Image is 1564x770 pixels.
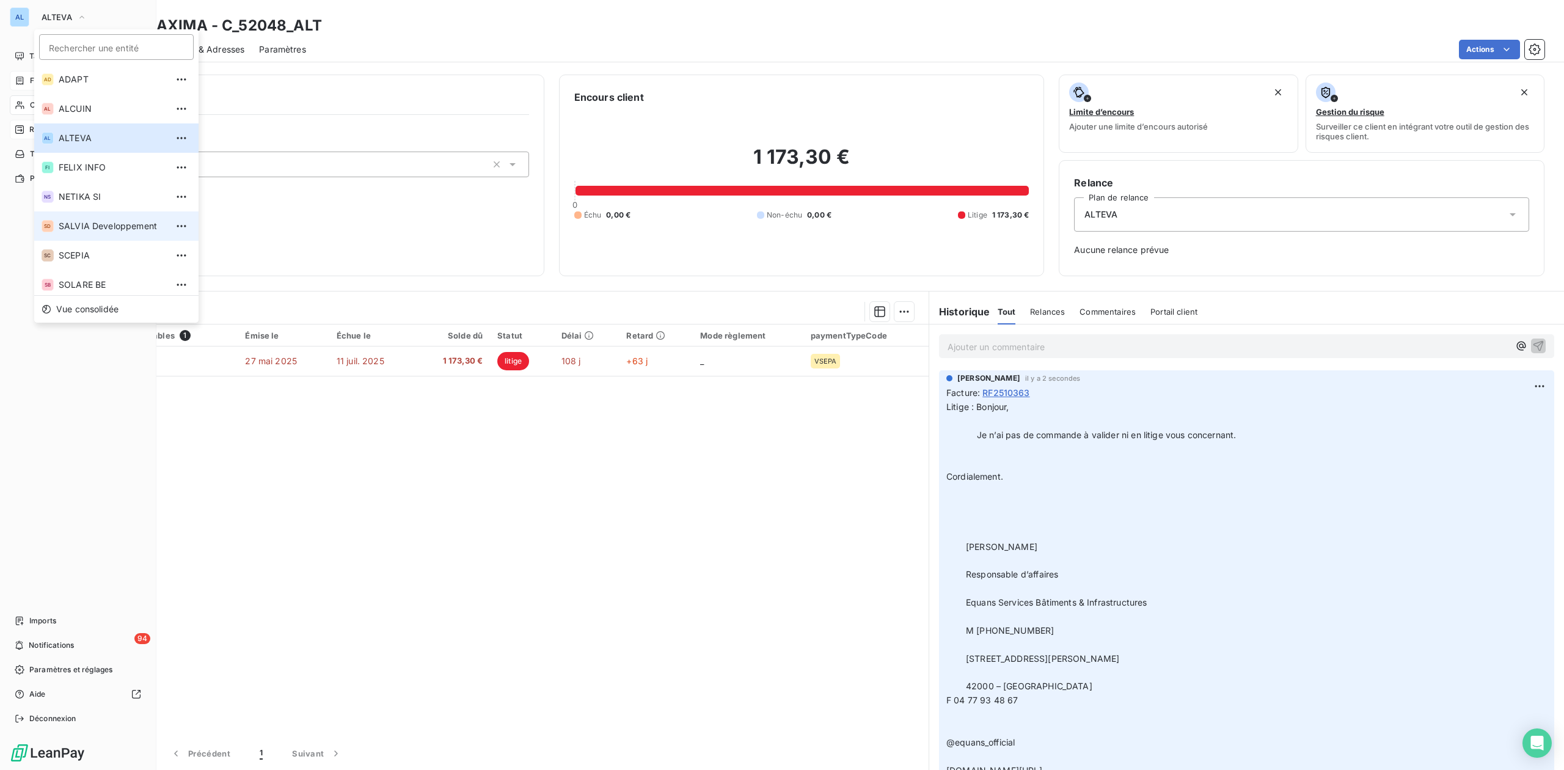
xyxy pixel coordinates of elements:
[561,356,581,366] span: 108 j
[1084,208,1117,221] span: ALTEVA
[29,615,56,626] span: Imports
[10,7,29,27] div: AL
[29,689,46,700] span: Aide
[337,356,384,366] span: 11 juil. 2025
[98,125,529,142] span: Propriétés Client
[59,191,167,203] span: NETIKA SI
[626,331,685,340] div: Retard
[30,173,67,184] span: Paiements
[59,132,167,144] span: ALTEVA
[59,161,167,174] span: FELIX INFO
[606,210,630,221] span: 0,00 €
[59,249,167,262] span: SCEPIA
[260,747,263,760] span: 1
[59,103,167,115] span: ALCUIN
[561,331,612,340] div: Délai
[1059,75,1298,153] button: Limite d’encoursAjouter une limite d’encours autorisé
[1459,40,1520,59] button: Actions
[1316,122,1534,141] span: Surveiller ce client en intégrant votre outil de gestion des risques client.
[337,331,407,340] div: Échue le
[574,145,1029,182] h2: 1 173,30 €
[180,330,191,341] span: 1
[992,210,1029,221] span: 1 173,30 €
[1306,75,1544,153] button: Gestion du risqueSurveiller ce client en intégrant votre outil de gestion des risques client.
[245,356,297,366] span: 27 mai 2025
[700,331,795,340] div: Mode règlement
[1025,375,1081,382] span: il y a 2 secondes
[572,200,577,210] span: 0
[968,210,987,221] span: Litige
[245,331,321,340] div: Émise le
[929,304,990,319] h6: Historique
[134,633,150,644] span: 94
[807,210,831,221] span: 0,00 €
[1069,122,1208,131] span: Ajouter une limite d’encours autorisé
[42,73,54,86] div: AD
[10,743,86,763] img: Logo LeanPay
[1074,244,1529,256] span: Aucune relance prévue
[30,75,61,86] span: Factures
[1074,175,1529,190] h6: Relance
[259,43,306,56] span: Paramètres
[574,90,644,105] h6: Encours client
[29,640,74,651] span: Notifications
[59,279,167,291] span: SOLARE BE
[29,664,112,675] span: Paramètres et réglages
[957,373,1020,384] span: [PERSON_NAME]
[277,741,357,766] button: Suivant
[108,15,322,37] h3: ENGIE AXIMA - C_52048_ALT
[998,307,1016,317] span: Tout
[42,132,54,144] div: AL
[1030,307,1065,317] span: Relances
[30,148,56,159] span: Tâches
[98,330,230,341] div: Pièces comptables
[982,386,1029,399] span: RF2510363
[10,684,146,704] a: Aide
[42,103,54,115] div: AL
[42,12,72,22] span: ALTEVA
[42,220,54,232] div: SD
[29,713,76,724] span: Déconnexion
[811,331,921,340] div: paymentTypeCode
[1522,728,1552,758] div: Open Intercom Messenger
[700,356,704,366] span: _
[497,352,529,370] span: litige
[39,34,194,60] input: placeholder
[814,358,837,365] span: VSEPA
[56,303,119,315] span: Vue consolidée
[626,356,648,366] span: +63 j
[29,51,86,62] span: Tableau de bord
[422,331,483,340] div: Solde dû
[59,220,167,232] span: SALVIA Developpement
[497,331,546,340] div: Statut
[1150,307,1197,317] span: Portail client
[1080,307,1136,317] span: Commentaires
[1069,107,1134,117] span: Limite d’encours
[767,210,802,221] span: Non-échu
[42,191,54,203] div: NS
[74,90,529,105] h6: Informations client
[42,249,54,262] div: SC
[42,279,54,291] div: SB
[422,355,483,367] span: 1 173,30 €
[30,100,54,111] span: Clients
[584,210,602,221] span: Échu
[159,43,244,56] span: Contacts & Adresses
[42,161,54,174] div: FI
[29,124,62,135] span: Relances
[245,741,277,766] button: 1
[155,741,245,766] button: Précédent
[59,73,167,86] span: ADAPT
[946,386,980,399] span: Facture :
[1316,107,1384,117] span: Gestion du risque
